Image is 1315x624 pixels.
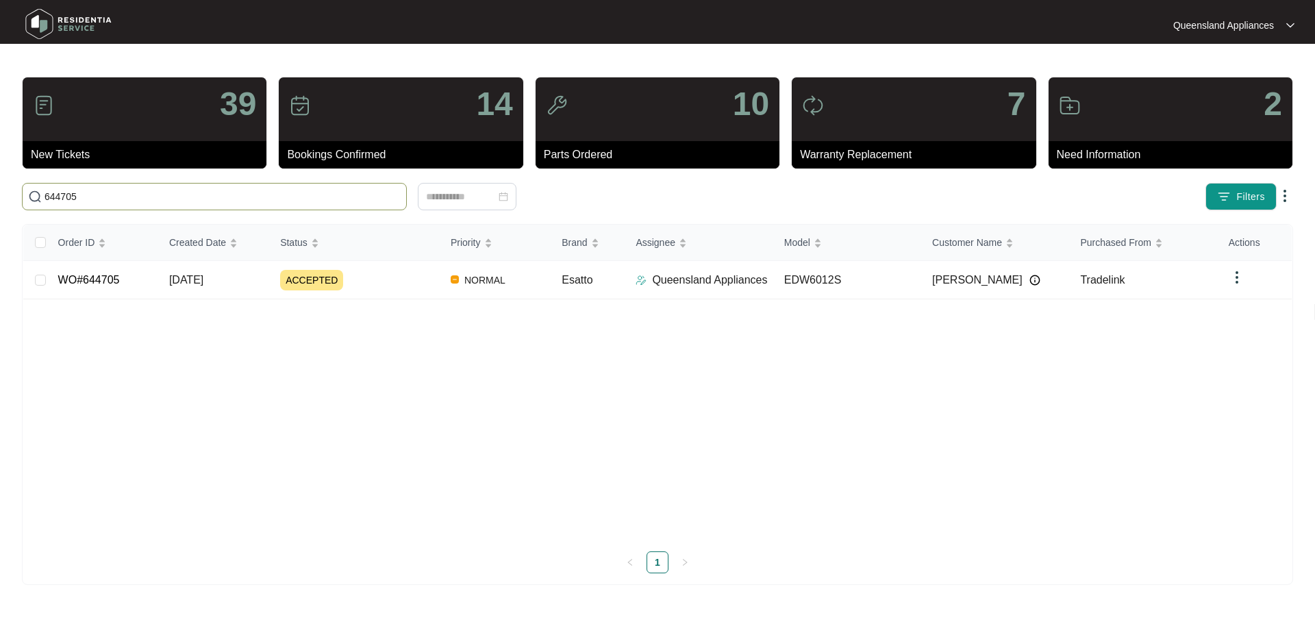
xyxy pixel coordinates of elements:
[1286,22,1294,29] img: dropdown arrow
[440,225,551,261] th: Priority
[551,225,625,261] th: Brand
[800,147,1036,163] p: Warranty Replacement
[932,235,1002,250] span: Customer Name
[21,3,116,45] img: residentia service logo
[681,558,689,566] span: right
[1236,190,1265,204] span: Filters
[647,552,668,573] a: 1
[1029,275,1040,286] img: Info icon
[546,95,568,116] img: icon
[921,225,1069,261] th: Customer Name
[1264,88,1282,121] p: 2
[58,274,120,286] a: WO#644705
[47,225,158,261] th: Order ID
[636,235,675,250] span: Assignee
[169,274,203,286] span: [DATE]
[544,147,779,163] p: Parts Ordered
[1205,183,1277,210] button: filter iconFilters
[269,225,440,261] th: Status
[1059,95,1081,116] img: icon
[1218,225,1292,261] th: Actions
[287,147,523,163] p: Bookings Confirmed
[674,551,696,573] li: Next Page
[733,88,769,121] p: 10
[289,95,311,116] img: icon
[158,225,269,261] th: Created Date
[625,225,773,261] th: Assignee
[451,275,459,284] img: Vercel Logo
[784,235,810,250] span: Model
[31,147,266,163] p: New Tickets
[636,275,647,286] img: Assigner Icon
[476,88,512,121] p: 14
[1057,147,1292,163] p: Need Information
[58,235,95,250] span: Order ID
[1007,88,1026,121] p: 7
[220,88,256,121] p: 39
[674,551,696,573] button: right
[562,235,587,250] span: Brand
[280,235,308,250] span: Status
[562,274,592,286] span: Esatto
[1080,235,1151,250] span: Purchased From
[169,235,226,250] span: Created Date
[1217,190,1231,203] img: filter icon
[773,225,921,261] th: Model
[773,261,921,299] td: EDW6012S
[932,272,1023,288] span: [PERSON_NAME]
[33,95,55,116] img: icon
[652,272,767,288] p: Queensland Appliances
[647,551,668,573] li: 1
[619,551,641,573] button: left
[1080,274,1125,286] span: Tradelink
[1277,188,1293,204] img: dropdown arrow
[280,270,343,290] span: ACCEPTED
[451,235,481,250] span: Priority
[626,558,634,566] span: left
[619,551,641,573] li: Previous Page
[1173,18,1274,32] p: Queensland Appliances
[459,272,511,288] span: NORMAL
[28,190,42,203] img: search-icon
[1229,269,1245,286] img: dropdown arrow
[45,189,401,204] input: Search by Order Id, Assignee Name, Customer Name, Brand and Model
[802,95,824,116] img: icon
[1069,225,1217,261] th: Purchased From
